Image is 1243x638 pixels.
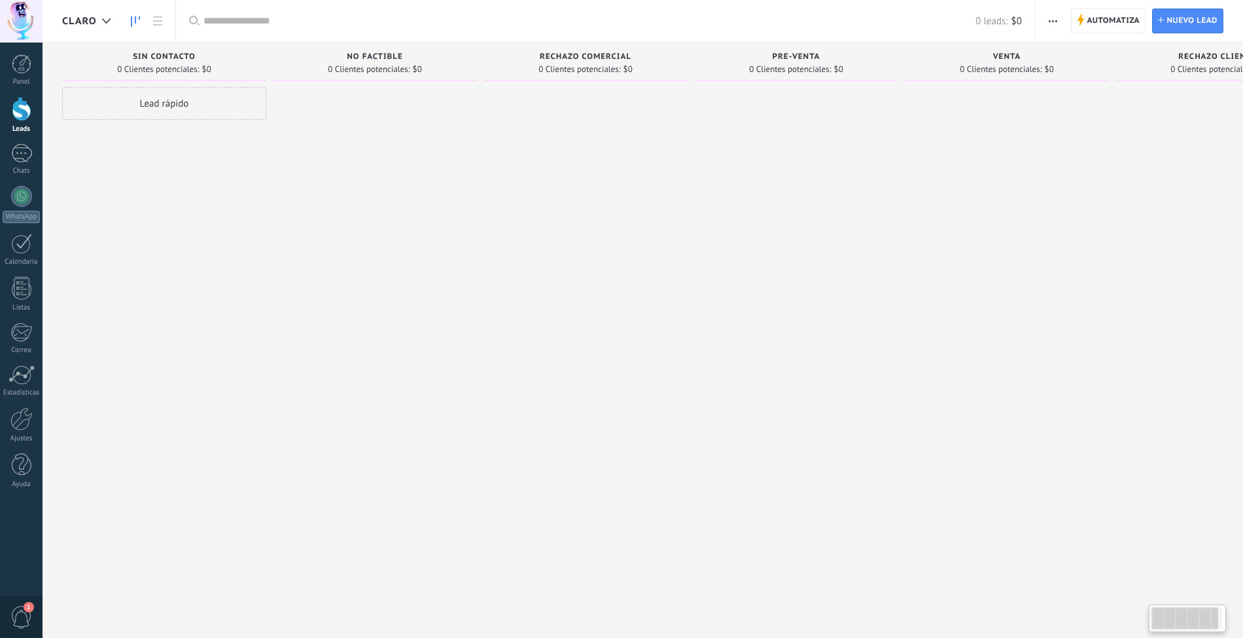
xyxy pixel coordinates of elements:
[62,15,97,27] span: CLARO
[623,65,633,73] span: $0
[3,167,41,175] div: Chats
[975,15,1007,27] span: 0 leads:
[1087,9,1140,33] span: Automatiza
[3,434,41,443] div: Ajustes
[540,52,631,62] span: RECHAZO COMERCIAL
[911,52,1102,63] div: VENTA
[1045,65,1054,73] span: $0
[834,65,843,73] span: $0
[328,65,410,73] span: 0 Clientes potenciales:
[960,65,1042,73] span: 0 Clientes potenciales:
[3,211,40,223] div: WhatsApp
[490,52,681,63] div: RECHAZO COMERCIAL
[413,65,422,73] span: $0
[1071,9,1146,33] a: Automatiza
[3,346,41,355] div: Correo
[62,87,266,120] div: Lead rápido
[1166,9,1217,33] span: Nuevo lead
[1011,15,1022,27] span: $0
[133,52,196,62] span: SIN CONTACTO
[773,52,820,62] span: PRE-VENTA
[3,480,41,489] div: Ayuda
[24,602,34,612] span: 1
[69,52,260,63] div: SIN CONTACTO
[3,78,41,86] div: Panel
[749,65,831,73] span: 0 Clientes potenciales:
[3,389,41,397] div: Estadísticas
[202,65,211,73] span: $0
[117,65,199,73] span: 0 Clientes potenciales:
[3,304,41,312] div: Listas
[3,125,41,133] div: Leads
[538,65,620,73] span: 0 Clientes potenciales:
[3,258,41,266] div: Calendario
[701,52,892,63] div: PRE-VENTA
[993,52,1021,62] span: VENTA
[347,52,402,62] span: NO FACTIBLE
[1152,9,1223,33] a: Nuevo lead
[279,52,470,63] div: NO FACTIBLE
